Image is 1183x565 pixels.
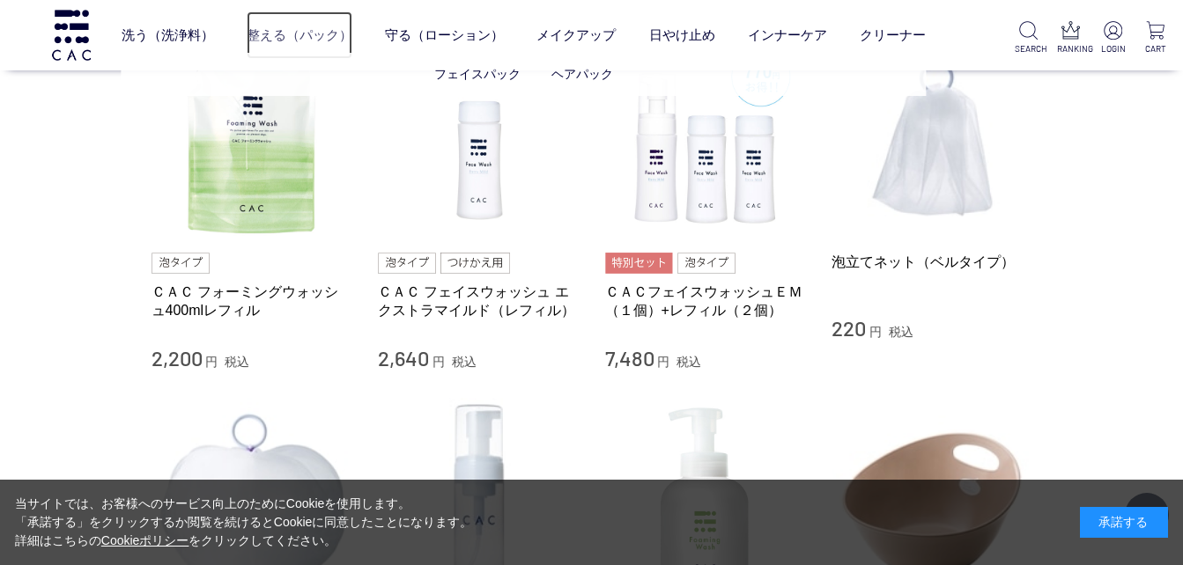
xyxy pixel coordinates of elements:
[605,38,806,238] img: ＣＡＣフェイスウォッシュＥＭ（１個）+レフィル（２個）
[605,253,673,274] img: 特別セット
[378,282,579,320] a: ＣＡＣ フェイスウォッシュ エクストラマイルド（レフィル）
[49,10,93,60] img: logo
[433,355,445,369] span: 円
[152,345,203,371] span: 2,200
[152,253,210,274] img: 泡タイプ
[15,495,473,550] div: 当サイトでは、お客様へのサービス向上のためにCookieを使用します。 「承諾する」をクリックするか閲覧を続けるとCookieに同意したことになります。 詳細はこちらの をクリックしてください。
[1080,507,1168,538] div: 承諾する
[101,533,189,547] a: Cookieポリシー
[452,355,477,369] span: 税込
[869,325,882,339] span: 円
[122,11,214,58] a: 洗う（洗浄料）
[1015,42,1042,55] p: SEARCH
[1099,21,1127,55] a: LOGIN
[649,11,715,58] a: 日やけ止め
[860,11,926,58] a: クリーナー
[225,355,249,369] span: 税込
[378,38,579,238] img: ＣＡＣ フェイスウォッシュ エクストラマイルド（レフィル）
[434,67,521,81] a: フェイスパック
[385,11,504,58] a: 守る（ローション）
[605,345,654,371] span: 7,480
[536,11,616,58] a: メイクアップ
[605,282,806,320] a: ＣＡＣフェイスウォッシュＥＭ（１個）+レフィル（２個）
[1057,21,1084,55] a: RANKING
[152,38,352,238] img: ＣＡＣ フォーミングウォッシュ400mlレフィル
[832,253,1032,271] a: 泡立てネット（ベルタイプ）
[1142,42,1169,55] p: CART
[551,67,613,81] a: ヘアパック
[677,253,736,274] img: 泡タイプ
[247,11,352,58] a: 整える（パック）
[378,345,429,371] span: 2,640
[657,355,669,369] span: 円
[748,11,827,58] a: インナーケア
[1057,42,1084,55] p: RANKING
[440,253,509,274] img: つけかえ用
[1015,21,1042,55] a: SEARCH
[205,355,218,369] span: 円
[1099,42,1127,55] p: LOGIN
[832,315,866,341] span: 220
[378,253,436,274] img: 泡タイプ
[832,38,1032,238] img: 泡立てネット（ベルタイプ）
[677,355,701,369] span: 税込
[1142,21,1169,55] a: CART
[152,282,352,320] a: ＣＡＣ フォーミングウォッシュ400mlレフィル
[889,325,913,339] span: 税込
